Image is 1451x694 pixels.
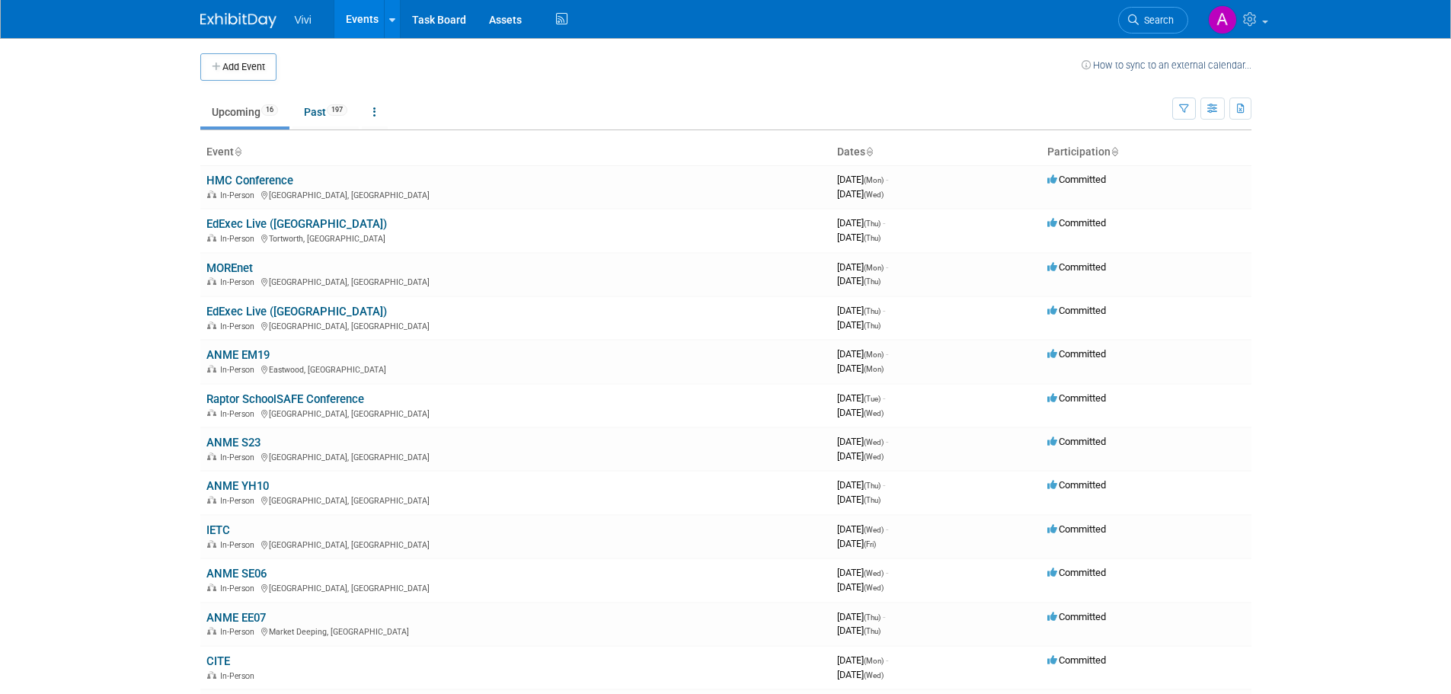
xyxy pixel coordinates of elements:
[207,540,216,548] img: In-Person Event
[220,584,259,593] span: In-Person
[200,139,831,165] th: Event
[837,669,884,680] span: [DATE]
[220,671,259,681] span: In-Person
[206,581,825,593] div: [GEOGRAPHIC_DATA], [GEOGRAPHIC_DATA]
[1047,305,1106,316] span: Committed
[837,407,884,418] span: [DATE]
[1082,59,1251,71] a: How to sync to an external calendar...
[864,627,881,635] span: (Thu)
[864,438,884,446] span: (Wed)
[206,261,253,275] a: MOREnet
[220,409,259,419] span: In-Person
[1047,392,1106,404] span: Committed
[1047,174,1106,185] span: Committed
[206,407,825,419] div: [GEOGRAPHIC_DATA], [GEOGRAPHIC_DATA]
[864,350,884,359] span: (Mon)
[883,479,885,491] span: -
[206,625,825,637] div: Market Deeping, [GEOGRAPHIC_DATA]
[207,277,216,285] img: In-Person Event
[207,409,216,417] img: In-Person Event
[864,409,884,417] span: (Wed)
[207,627,216,635] img: In-Person Event
[837,567,888,578] span: [DATE]
[864,234,881,242] span: (Thu)
[837,348,888,360] span: [DATE]
[864,219,881,228] span: (Thu)
[207,190,216,198] img: In-Person Event
[261,104,278,116] span: 16
[1208,5,1237,34] img: Amy Barker
[837,392,885,404] span: [DATE]
[883,217,885,229] span: -
[864,307,881,315] span: (Thu)
[886,174,888,185] span: -
[206,217,387,231] a: EdExec Live ([GEOGRAPHIC_DATA])
[864,613,881,622] span: (Thu)
[206,523,230,537] a: IETC
[837,538,876,549] span: [DATE]
[837,275,881,286] span: [DATE]
[206,436,260,449] a: ANME S23
[1047,523,1106,535] span: Committed
[864,176,884,184] span: (Mon)
[837,654,888,666] span: [DATE]
[1047,611,1106,622] span: Committed
[206,567,267,580] a: ANME SE06
[864,569,884,577] span: (Wed)
[886,654,888,666] span: -
[295,14,312,26] span: Vivi
[837,232,881,243] span: [DATE]
[206,654,230,668] a: CITE
[886,348,888,360] span: -
[220,540,259,550] span: In-Person
[200,98,289,126] a: Upcoming16
[220,627,259,637] span: In-Person
[1118,7,1188,34] a: Search
[865,146,873,158] a: Sort by Start Date
[327,104,347,116] span: 197
[220,190,259,200] span: In-Person
[837,450,884,462] span: [DATE]
[207,234,216,241] img: In-Person Event
[206,275,825,287] div: [GEOGRAPHIC_DATA], [GEOGRAPHIC_DATA]
[207,453,216,460] img: In-Person Event
[207,365,216,373] img: In-Person Event
[206,319,825,331] div: [GEOGRAPHIC_DATA], [GEOGRAPHIC_DATA]
[220,496,259,506] span: In-Person
[837,188,884,200] span: [DATE]
[864,671,884,680] span: (Wed)
[207,584,216,591] img: In-Person Event
[1139,14,1174,26] span: Search
[206,363,825,375] div: Eastwood, [GEOGRAPHIC_DATA]
[220,453,259,462] span: In-Person
[206,479,269,493] a: ANME YH10
[831,139,1041,165] th: Dates
[886,436,888,447] span: -
[883,305,885,316] span: -
[206,538,825,550] div: [GEOGRAPHIC_DATA], [GEOGRAPHIC_DATA]
[1111,146,1118,158] a: Sort by Participation Type
[1047,479,1106,491] span: Committed
[864,540,876,548] span: (Fri)
[207,496,216,504] img: In-Person Event
[200,13,276,28] img: ExhibitDay
[864,481,881,490] span: (Thu)
[864,190,884,199] span: (Wed)
[292,98,359,126] a: Past197
[200,53,276,81] button: Add Event
[234,146,241,158] a: Sort by Event Name
[1047,348,1106,360] span: Committed
[864,657,884,665] span: (Mon)
[206,188,825,200] div: [GEOGRAPHIC_DATA], [GEOGRAPHIC_DATA]
[864,321,881,330] span: (Thu)
[837,436,888,447] span: [DATE]
[886,523,888,535] span: -
[837,494,881,505] span: [DATE]
[883,611,885,622] span: -
[837,305,885,316] span: [DATE]
[837,611,885,622] span: [DATE]
[206,450,825,462] div: [GEOGRAPHIC_DATA], [GEOGRAPHIC_DATA]
[207,671,216,679] img: In-Person Event
[206,174,293,187] a: HMC Conference
[206,494,825,506] div: [GEOGRAPHIC_DATA], [GEOGRAPHIC_DATA]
